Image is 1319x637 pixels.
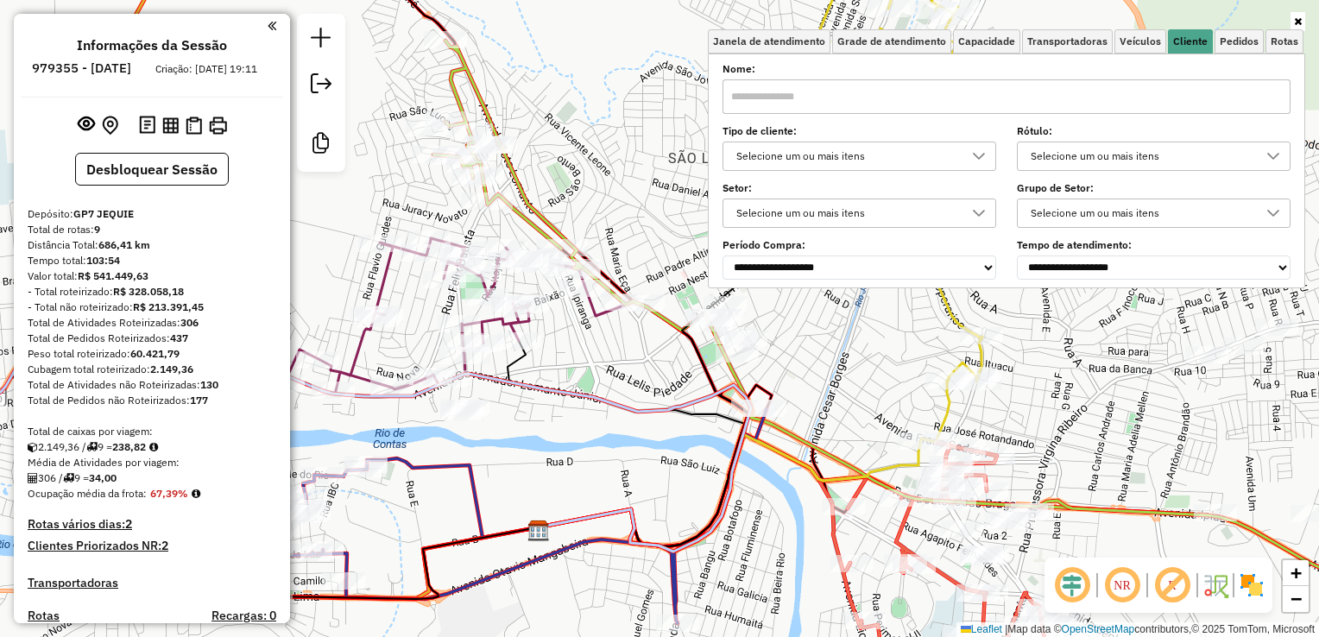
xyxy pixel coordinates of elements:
strong: 34,00 [89,471,117,484]
div: Total de Atividades não Roteirizadas: [28,377,276,393]
span: Transportadoras [1027,36,1108,47]
a: Leaflet [961,623,1002,635]
img: GP7 JEQUIE [527,520,550,542]
label: Período Compra: [723,237,996,253]
img: Exibir/Ocultar setores [1238,571,1265,599]
strong: R$ 541.449,63 [78,269,148,282]
span: Grade de atendimento [837,36,946,47]
div: Atividade não roteirizada - BAR DA MIRIAN [1044,612,1087,629]
div: Tempo total: [28,253,276,268]
a: Zoom in [1283,560,1309,586]
div: 2.149,36 / 9 = [28,439,276,455]
div: Distância Total: [28,237,276,253]
strong: 686,41 km [98,238,150,251]
label: Rótulo: [1017,123,1291,139]
i: Total de rotas [86,442,98,452]
strong: 103:54 [86,254,120,267]
span: Cliente [1173,36,1208,47]
h6: 979355 - [DATE] [32,60,131,76]
div: Total de caixas por viagem: [28,424,276,439]
span: Veículos [1120,36,1161,47]
a: Ocultar filtros [1291,12,1305,31]
div: Total de Pedidos não Roteirizados: [28,393,276,408]
a: Rotas [28,609,60,623]
i: Meta Caixas/viagem: 1,00 Diferença: 237,82 [149,442,158,452]
div: Selecione um ou mais itens [730,199,962,227]
div: Atividade não roteirizada - CHOCOLANDIA GOURMET [690,314,733,331]
div: - Total roteirizado: [28,284,276,300]
h4: Recargas: 0 [211,609,276,623]
span: | [1005,623,1007,635]
label: Grupo de Setor: [1017,180,1291,196]
div: Depósito: [28,206,276,222]
div: Atividade não roteirizada - PAMELA BRITO SANTOS [1031,615,1074,633]
label: Tempo de atendimento: [1017,237,1291,253]
div: 306 / 9 = [28,470,276,486]
span: Ocupação média da frota: [28,487,147,500]
strong: 2.149,36 [150,363,193,375]
button: Imprimir Rotas [205,113,230,138]
img: Fluxo de ruas [1202,571,1229,599]
h4: Informações da Sessão [77,37,227,54]
button: Logs desbloquear sessão [136,112,159,139]
span: Capacidade [958,36,1015,47]
div: Atividade não roteirizada - MAIS Q CHURRASCO [440,403,483,420]
strong: 437 [170,331,188,344]
a: Nova sessão e pesquisa [304,21,338,60]
strong: R$ 213.391,45 [133,300,204,313]
i: Total de Atividades [28,473,38,483]
div: Atividade não roteirizada - TAVERNA BURGUER [1005,503,1048,520]
div: Peso total roteirizado: [28,346,276,362]
label: Setor: [723,180,996,196]
em: Média calculada utilizando a maior ocupação (%Peso ou %Cubagem) de cada rota da sessão. Rotas cro... [192,489,200,499]
span: Exibir rótulo [1152,564,1193,606]
div: Atividade não roteirizada - CAROBA DISTRIBUIDORA [743,400,786,417]
div: Cubagem total roteirizado: [28,362,276,377]
div: Atividade não roteirizada - DIST E EMPORIO FRUTA [1222,337,1265,355]
div: Atividade não roteirizada - BAR LANCHONETE ESPET [1185,346,1228,363]
div: Atividade não roteirizada - BAR DA NEIDE [960,546,1003,563]
strong: 9 [94,223,100,236]
strong: 177 [190,394,208,407]
label: Tipo de cliente: [723,123,996,139]
div: Atividade não roteirizada - POSTO DA ALVORADA [1194,504,1237,521]
strong: 2 [161,538,168,553]
div: Valor total: [28,268,276,284]
div: Selecione um ou mais itens [730,142,962,170]
strong: 60.421,79 [130,347,180,360]
div: Atividade não roteirizada - BAR DA NANDA [941,520,984,538]
div: Selecione um ou mais itens [1025,142,1257,170]
a: Criar modelo [304,126,338,165]
div: Atividade não roteirizada - CHURRASQ. DO GAUCHO [1033,593,1076,610]
div: Atividade não roteirizada - MERCEARIA SAO JOSE [515,249,559,267]
span: Rotas [1271,36,1298,47]
strong: 238,82 [112,440,146,453]
button: Exibir sessão original [74,111,98,139]
div: Total de rotas: [28,222,276,237]
a: OpenStreetMap [1062,623,1135,635]
h4: Clientes Priorizados NR: [28,539,276,553]
button: Visualizar relatório de Roteirização [159,113,182,136]
div: Atividade não roteirizada - TOA TOA BAR [985,512,1028,529]
span: − [1291,588,1302,609]
div: Atividade não roteirizada - PANIFICADORA VOVO CA [1255,318,1298,336]
a: Zoom out [1283,586,1309,612]
div: Atividade não roteirizada - LANCHONETE E SORVETE [716,345,759,363]
div: Atividade não roteirizada - JTC [704,296,747,313]
div: Atividade não roteirizada - MERCEARIA NEL [406,119,449,136]
div: Selecione um ou mais itens [1025,199,1257,227]
a: Clique aqui para minimizar o painel [268,16,276,35]
div: Atividade não roteirizada - BAR DA NEIDE [960,548,1003,565]
div: - Total não roteirizado: [28,300,276,315]
strong: 130 [200,378,218,391]
span: + [1291,562,1302,583]
div: Atividade não roteirizada - CANTINHO DO JUVENAL [685,309,728,326]
a: Exportar sessão [304,66,338,105]
div: Atividade não roteirizada - BAR DA RITA [1026,606,1070,623]
div: Atividade não roteirizada - DISTRIBUIDORA DANSKO [714,327,757,344]
button: Desbloquear Sessão [75,153,229,186]
span: Ocultar deslocamento [1051,564,1093,606]
i: Total de rotas [63,473,74,483]
h4: Transportadoras [28,576,276,590]
button: Centralizar mapa no depósito ou ponto de apoio [98,112,122,139]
